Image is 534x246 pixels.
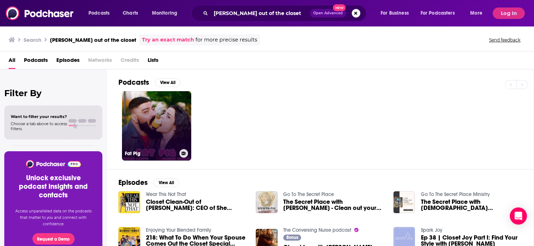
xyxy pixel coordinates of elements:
a: Go To The Secret Place Ministry [421,191,489,197]
span: Networks [88,54,112,69]
span: Open Advanced [313,11,343,15]
h3: Fat Pig [125,151,177,157]
span: Closet Clean-Out of [PERSON_NAME]: CEO of She Podcasts | EP 55 [146,199,248,211]
input: Search podcasts, credits, & more... [211,8,310,19]
button: open menu [147,8,187,19]
h2: Podcasts [118,78,149,87]
a: EpisodesView All [118,178,179,187]
h3: [PERSON_NAME] out of the closet [50,36,136,43]
a: Spark Joy [421,227,442,233]
img: Podchaser - Follow, Share and Rate Podcasts [25,160,81,168]
button: View All [155,78,180,87]
a: Wear This Not That [146,191,186,197]
a: Podcasts [24,54,48,69]
span: For Business [381,8,409,18]
div: Search podcasts, credits, & more... [198,5,373,21]
a: PodcastsView All [118,78,180,87]
a: All [9,54,15,69]
a: Closet Clean-Out of Jessica Kupferman: CEO of She Podcasts | EP 55 [146,199,248,211]
h2: Episodes [118,178,148,187]
span: Credits [121,54,139,69]
a: Go To The Secret Place [283,191,334,197]
a: Enjoying Your Blended Family [146,227,211,233]
span: Want to filter your results? [11,114,67,119]
span: New [333,4,346,11]
span: Bonus [286,235,298,240]
span: Podcasts [88,8,110,18]
button: open menu [83,8,119,19]
img: The Secret Place with Evangelist Jessica Clean out your Closet [393,191,415,213]
h3: Unlock exclusive podcast insights and contacts [13,174,94,200]
a: The Secret Place with Evangelist Jessica Clean out your Closet [421,199,522,211]
img: Podchaser - Follow, Share and Rate Podcasts [6,6,74,20]
a: The Secret Place with Evangelist Jessica - Clean out your Closet [283,199,385,211]
button: Request a Demo [32,233,75,245]
a: Episodes [56,54,80,69]
span: More [470,8,482,18]
button: Open AdvancedNew [310,9,346,18]
span: The Secret Place with [PERSON_NAME] - Clean out your Closet [283,199,385,211]
span: For Podcasters [421,8,455,18]
a: Lists [148,54,158,69]
span: The Secret Place with [DEMOGRAPHIC_DATA][PERSON_NAME] Clean out your Closet [421,199,522,211]
a: Fat Pig [122,91,191,161]
p: Access unparalleled data on the podcasts that matter to you and connect with confidence. [13,208,94,227]
img: The Secret Place with Evangelist Jessica - Clean out your Closet [256,191,278,213]
a: Try an exact match [142,36,194,44]
button: Send feedback [487,37,523,43]
span: Charts [123,8,138,18]
span: for more precise results [195,36,257,44]
a: The Conversing Nurse podcast [283,227,351,233]
img: Closet Clean-Out of Jessica Kupferman: CEO of She Podcasts | EP 55 [118,191,140,213]
div: Open Intercom Messenger [510,207,527,225]
span: Choose a tab above to access filters. [11,121,67,131]
span: Monitoring [152,8,177,18]
button: open menu [376,8,418,19]
a: Charts [118,8,142,19]
button: open menu [465,8,491,19]
button: Log In [493,8,525,19]
button: open menu [416,8,465,19]
h3: Search [24,36,41,43]
h2: Filter By [4,88,102,98]
button: View All [153,178,179,187]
